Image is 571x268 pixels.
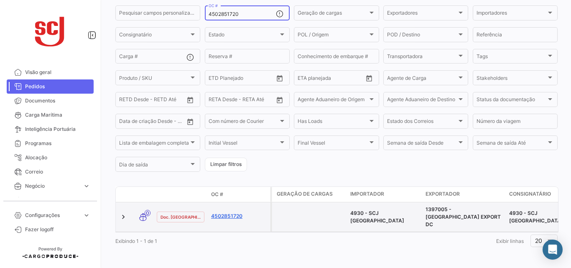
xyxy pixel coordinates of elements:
[387,55,457,61] span: Transportadora
[25,69,90,76] span: Visão geral
[140,98,171,104] input: Até
[115,238,157,244] span: Exibindo 1 - 1 de 1
[477,11,546,17] span: Importadores
[119,33,189,39] span: Consignatário
[347,187,422,202] datatable-header-cell: Importador
[477,141,546,147] span: Semana de saída Até
[145,210,150,216] span: 0
[25,125,90,133] span: Inteligência Portuária
[387,33,457,39] span: POD / Destino
[363,72,375,84] button: Open calendar
[387,98,457,104] span: Agente Aduaneiro de Destino
[350,210,404,224] span: 4930 - SCJ Brasil
[83,212,90,219] span: expand_more
[209,120,278,125] span: Com número de Courier
[119,120,134,125] input: Desde
[477,76,546,82] span: Stakeholders
[119,141,189,147] span: Lista de embalagem completa
[133,191,153,198] datatable-header-cell: Modo de Transporte
[273,94,286,106] button: Open calendar
[209,141,278,147] span: Initial Vessel
[25,111,90,119] span: Carga Marítima
[119,76,189,82] span: Produto / SKU
[211,212,267,220] a: 4502851720
[387,11,457,17] span: Exportadores
[211,191,223,198] span: OC #
[29,10,71,52] img: scj_logo1.svg
[7,122,94,136] a: Inteligência Portuária
[509,210,563,224] span: 4930 - SCJ Brasil
[7,151,94,165] a: Alocação
[387,141,457,147] span: Semana de saída Desde
[209,98,224,104] input: Desde
[319,76,349,82] input: Até
[7,65,94,79] a: Visão geral
[496,238,524,244] span: Exibir linhas
[161,214,201,220] span: Doc. [GEOGRAPHIC_DATA]
[7,94,94,108] a: Documentos
[277,190,333,198] span: Geração de cargas
[272,187,347,202] datatable-header-cell: Geração de cargas
[83,197,90,204] span: expand_more
[298,11,367,17] span: Geração de cargas
[273,72,286,84] button: Open calendar
[184,94,196,106] button: Open calendar
[25,182,79,190] span: Negócio
[25,97,90,105] span: Documentos
[119,163,189,169] span: Dia de saída
[387,76,457,82] span: Agente de Carga
[229,98,260,104] input: Até
[298,98,367,104] span: Agente Aduaneiro de Origem
[25,226,90,233] span: Fazer logoff
[298,76,313,82] input: Desde
[25,83,90,90] span: Pedidos
[298,120,367,125] span: Has Loads
[140,120,171,125] input: Até
[25,212,79,219] span: Configurações
[229,76,260,82] input: Até
[7,108,94,122] a: Carga Marítima
[209,33,278,39] span: Estado
[422,187,506,202] datatable-header-cell: Exportador
[477,98,546,104] span: Status da documentação
[205,158,247,171] button: Limpar filtros
[543,240,563,260] div: Abrir Intercom Messenger
[153,191,208,198] datatable-header-cell: Estado Doc.
[298,33,367,39] span: POL / Origem
[535,237,542,244] span: 20
[83,182,90,190] span: expand_more
[184,115,196,128] button: Open calendar
[426,190,460,198] span: Exportador
[350,190,384,198] span: Importador
[119,98,134,104] input: Desde
[7,136,94,151] a: Programas
[25,140,90,147] span: Programas
[25,154,90,161] span: Alocação
[7,79,94,94] a: Pedidos
[208,187,270,202] datatable-header-cell: OC #
[209,76,224,82] input: Desde
[387,120,457,125] span: Estado dos Correios
[477,55,546,61] span: Tags
[119,213,127,221] a: Expand/Collapse Row
[25,168,90,176] span: Correio
[25,197,79,204] span: Estatística
[426,206,501,227] span: 1397005 - TOLUCA EXPORT DC
[7,165,94,179] a: Correio
[509,190,551,198] span: Consignatário
[298,141,367,147] span: Final Vessel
